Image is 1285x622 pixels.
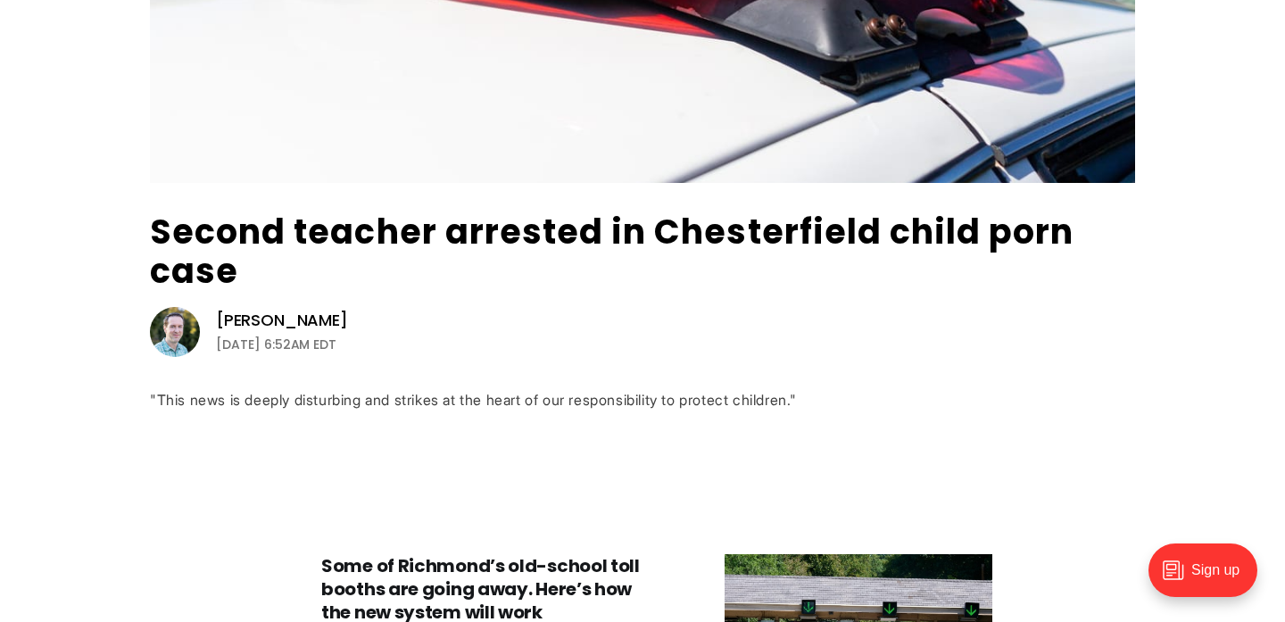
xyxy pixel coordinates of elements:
[150,307,200,357] img: Michael Phillips
[216,334,336,355] time: [DATE] 6:52AM EDT
[150,208,1074,294] a: Second teacher arrested in Chesterfield child porn case
[150,391,1135,410] div: "This news is deeply disturbing and strikes at the heart of our responsibility to protect children."
[216,310,348,331] a: [PERSON_NAME]
[1133,535,1285,622] iframe: portal-trigger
